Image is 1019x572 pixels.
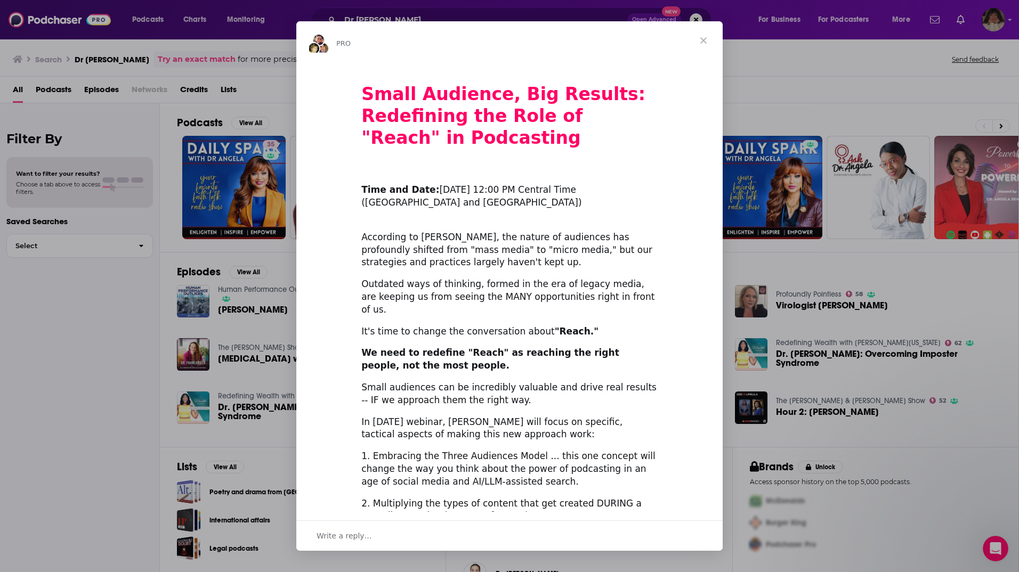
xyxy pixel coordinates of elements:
[684,21,723,60] span: Close
[317,42,329,55] img: Dave avatar
[308,42,320,55] img: Barbara avatar
[361,347,619,371] b: We need to redefine "Reach" as reaching the right people, not the most people.
[361,171,658,209] div: ​ [DATE] 12:00 PM Central Time ([GEOGRAPHIC_DATA] and [GEOGRAPHIC_DATA])
[361,184,439,195] b: Time and Date:
[361,278,658,316] div: Outdated ways of thinking, formed in the era of legacy media, are keeping us from seeing the MANY...
[361,497,658,523] div: 2. Multiplying the types of content that get created DURING a recording session (e.g., BTS footage)
[361,381,658,407] div: Small audiences can be incredibly valuable and drive real results -- IF we approach them the righ...
[361,450,658,488] div: 1. Embracing the Three Audiences Model ... this one concept will change the way you think about t...
[317,529,372,543] span: Write a reply…
[336,39,351,47] span: PRO
[312,34,325,46] img: Sydney avatar
[361,416,658,442] div: In [DATE] webinar, [PERSON_NAME] will focus on specific, tactical aspects of making this new appr...
[361,84,645,148] b: Small Audience, Big Results: Redefining the Role of "Reach" in Podcasting
[296,520,723,551] div: Open conversation and reply
[361,325,658,338] div: It's time to change the conversation about
[555,326,599,337] b: "Reach."
[361,218,658,269] div: According to [PERSON_NAME], the nature of audiences has profoundly shifted from "mass media" to "...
